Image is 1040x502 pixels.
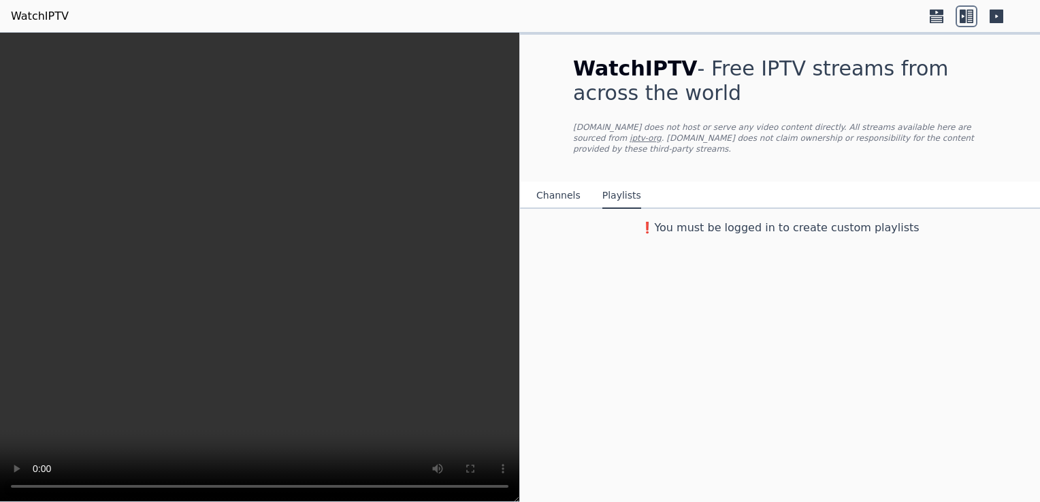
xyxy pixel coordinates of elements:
a: iptv-org [630,133,662,143]
button: Channels [536,183,581,209]
h1: - Free IPTV streams from across the world [573,56,987,105]
a: WatchIPTV [11,8,69,24]
span: WatchIPTV [573,56,698,80]
p: [DOMAIN_NAME] does not host or serve any video content directly. All streams available here are s... [573,122,987,154]
button: Playlists [602,183,641,209]
h3: ❗️You must be logged in to create custom playlists [551,220,1009,236]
